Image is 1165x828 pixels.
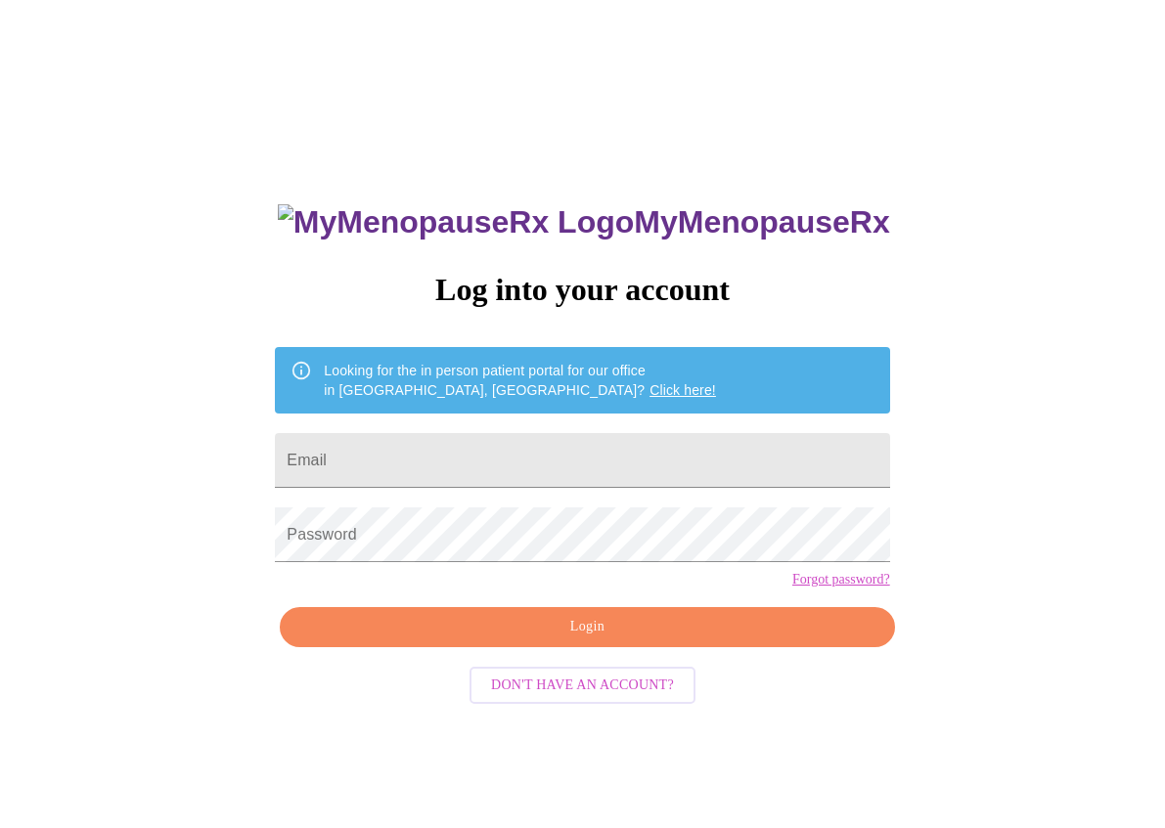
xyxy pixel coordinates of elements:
span: Login [302,615,872,639]
button: Don't have an account? [470,667,695,705]
h3: Log into your account [275,272,889,308]
a: Don't have an account? [465,675,700,692]
img: MyMenopauseRx Logo [278,204,634,240]
a: Click here! [650,382,716,398]
a: Forgot password? [792,572,890,588]
h3: MyMenopauseRx [278,204,890,240]
button: Login [280,607,894,647]
div: Looking for the in person patient portal for our office in [GEOGRAPHIC_DATA], [GEOGRAPHIC_DATA]? [324,353,716,408]
span: Don't have an account? [491,674,674,698]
